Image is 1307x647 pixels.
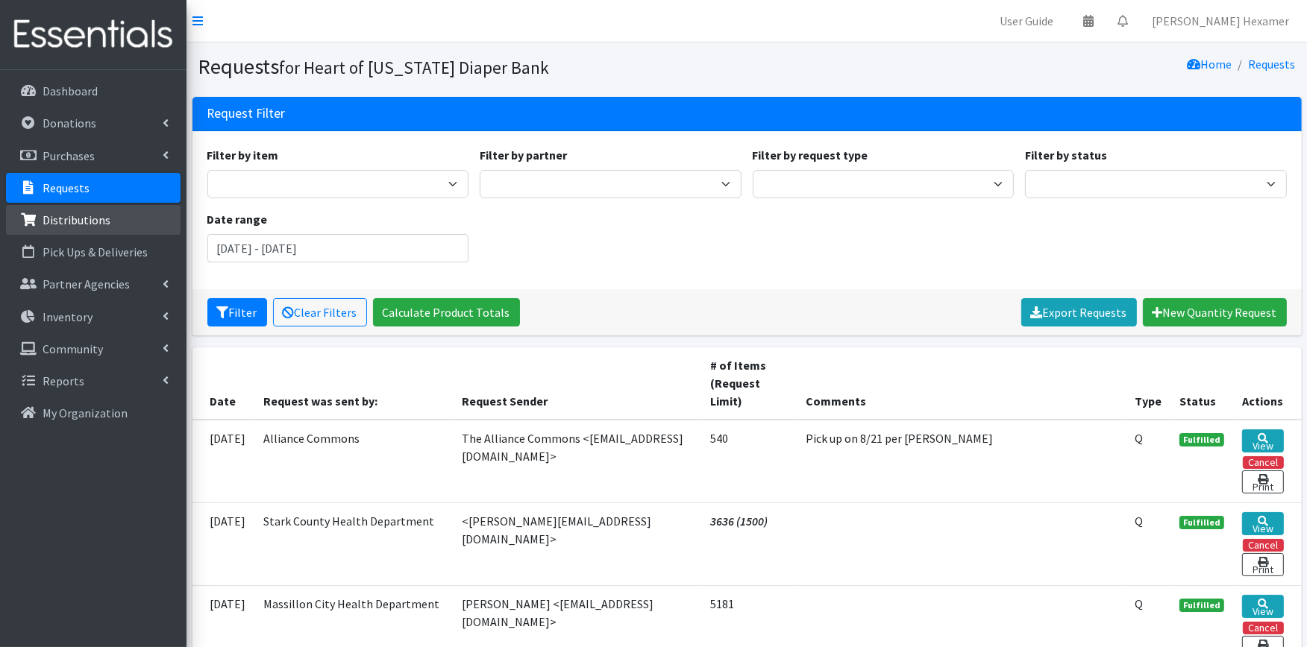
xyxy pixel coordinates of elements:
p: Dashboard [43,83,98,98]
td: Stark County Health Department [255,502,454,585]
th: Status [1170,347,1233,420]
a: Home [1188,57,1232,72]
p: Purchases [43,148,95,163]
abbr: Quantity [1135,431,1143,446]
a: View [1242,512,1284,535]
button: Cancel [1243,539,1284,552]
abbr: Quantity [1135,596,1143,611]
a: User Guide [988,6,1065,36]
abbr: Quantity [1135,514,1143,528]
span: Fulfilled [1179,433,1224,446]
a: Export Requests [1021,298,1137,326]
a: Dashboard [6,76,181,106]
a: Community [6,334,181,364]
th: Comments [797,347,1126,420]
button: Cancel [1243,622,1284,634]
th: Request was sent by: [255,347,454,420]
p: Community [43,341,103,356]
td: [DATE] [192,502,255,585]
td: 540 [701,420,797,503]
a: Inventory [6,302,181,332]
img: HumanEssentials [6,10,181,60]
a: View [1242,429,1284,452]
a: Requests [1249,57,1296,72]
button: Filter [207,298,267,326]
a: Donations [6,108,181,138]
a: Calculate Product Totals [373,298,520,326]
p: Donations [43,116,96,130]
p: Pick Ups & Deliveries [43,244,148,259]
button: Cancel [1243,456,1284,469]
label: Filter by status [1025,146,1107,164]
label: Date range [207,210,268,228]
input: January 1, 2011 - December 31, 2011 [207,234,469,262]
a: View [1242,595,1284,618]
a: Partner Agencies [6,269,181,299]
a: My Organization [6,398,181,428]
td: <[PERSON_NAME][EMAIL_ADDRESS][DOMAIN_NAME]> [454,502,702,585]
p: Inventory [43,309,93,324]
span: Fulfilled [1179,599,1224,612]
th: # of Items (Request Limit) [701,347,797,420]
a: [PERSON_NAME] Hexamer [1140,6,1301,36]
p: Partner Agencies [43,277,130,291]
label: Filter by item [207,146,279,164]
a: Print [1242,553,1284,576]
label: Filter by request type [753,146,868,164]
a: Clear Filters [273,298,367,326]
label: Filter by partner [480,146,567,164]
a: New Quantity Request [1143,298,1287,326]
th: Date [192,347,255,420]
p: My Organization [43,405,128,420]
td: Pick up on 8/21 per [PERSON_NAME] [797,420,1126,503]
th: Actions [1233,347,1302,420]
p: Reports [43,373,84,388]
a: Pick Ups & Deliveries [6,237,181,267]
a: Purchases [6,141,181,171]
h1: Requests [198,54,742,80]
a: Print [1242,470,1284,493]
h3: Request Filter [207,106,286,121]
a: Distributions [6,205,181,235]
small: for Heart of [US_STATE] Diaper Bank [280,57,550,78]
span: Fulfilled [1179,516,1224,529]
td: 3636 (1500) [701,502,797,585]
a: Reports [6,366,181,396]
th: Request Sender [454,347,702,420]
td: [DATE] [192,420,255,503]
p: Distributions [43,212,110,227]
p: Requests [43,180,90,195]
td: The Alliance Commons <[EMAIL_ADDRESS][DOMAIN_NAME]> [454,420,702,503]
th: Type [1126,347,1170,420]
td: Alliance Commons [255,420,454,503]
a: Requests [6,173,181,203]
